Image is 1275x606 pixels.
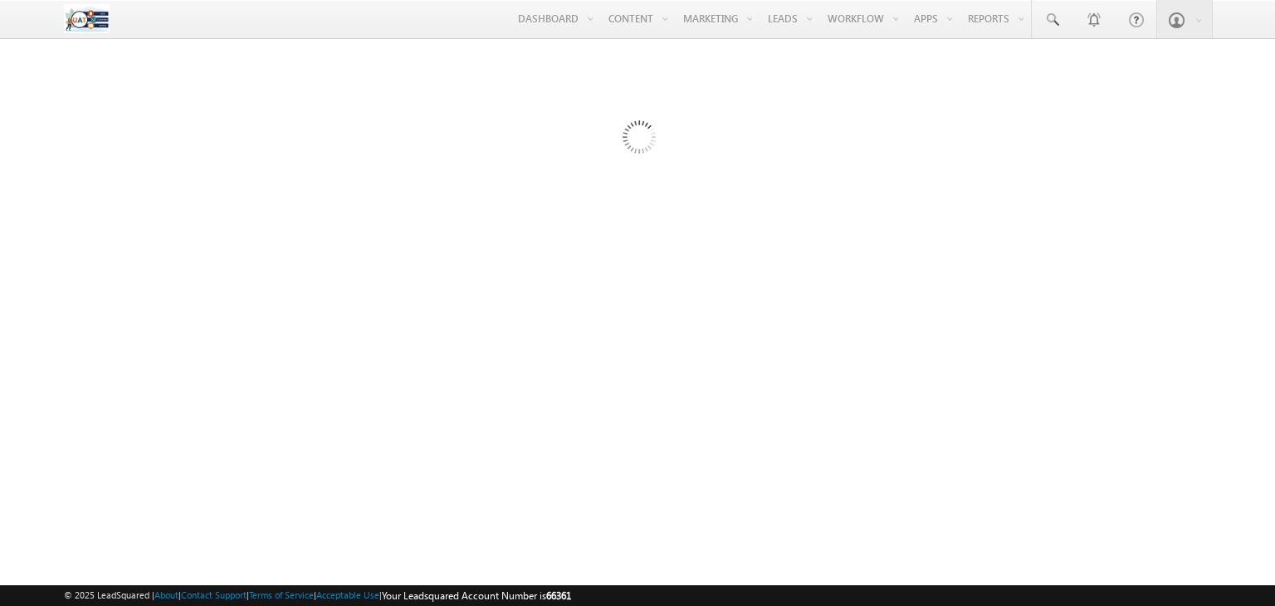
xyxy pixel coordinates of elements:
a: Contact Support [181,589,247,600]
span: Your Leadsquared Account Number is [382,589,571,602]
a: Acceptable Use [316,589,379,600]
img: Custom Logo [64,4,110,33]
img: Loading... [552,54,724,226]
a: About [154,589,178,600]
a: Terms of Service [249,589,314,600]
span: © 2025 LeadSquared | | | | | [64,588,571,604]
span: 66361 [546,589,571,602]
